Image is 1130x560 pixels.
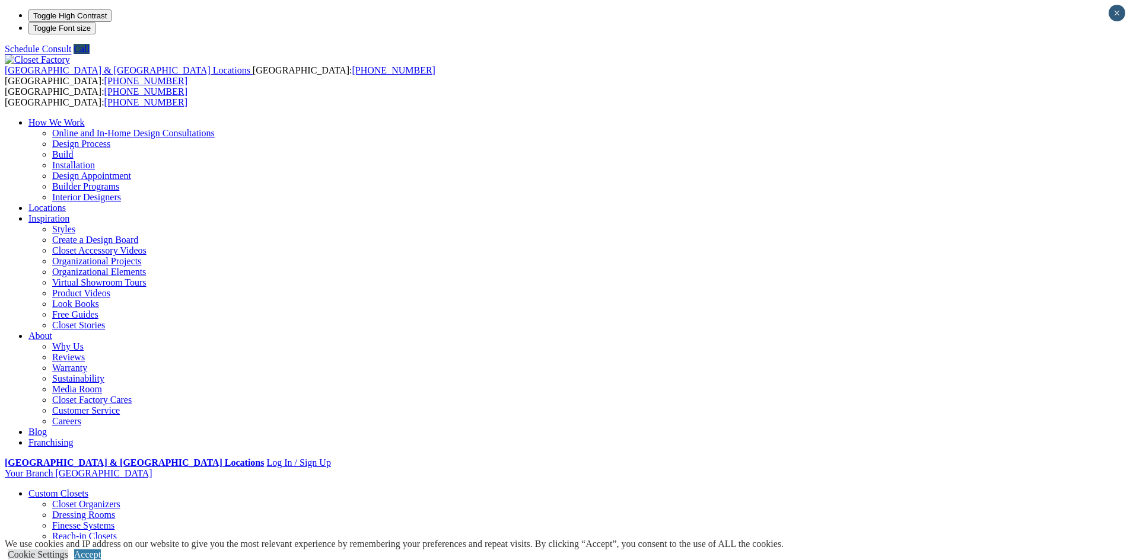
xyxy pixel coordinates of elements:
[74,549,101,559] a: Accept
[104,97,187,107] a: [PHONE_NUMBER]
[28,9,112,22] button: Toggle High Contrast
[52,149,74,159] a: Build
[52,245,147,255] a: Closet Accessory Videos
[5,457,264,468] a: [GEOGRAPHIC_DATA] & [GEOGRAPHIC_DATA] Locations
[52,405,120,415] a: Customer Service
[52,320,105,330] a: Closet Stories
[52,363,87,373] a: Warranty
[28,22,96,34] button: Toggle Font size
[28,488,88,498] a: Custom Closets
[28,331,52,341] a: About
[28,203,66,213] a: Locations
[52,309,98,319] a: Free Guides
[52,139,110,149] a: Design Process
[52,510,115,520] a: Dressing Rooms
[5,65,435,86] span: [GEOGRAPHIC_DATA]: [GEOGRAPHIC_DATA]:
[52,352,85,362] a: Reviews
[5,65,253,75] a: [GEOGRAPHIC_DATA] & [GEOGRAPHIC_DATA] Locations
[352,65,435,75] a: [PHONE_NUMBER]
[52,171,131,181] a: Design Appointment
[104,76,187,86] a: [PHONE_NUMBER]
[52,235,138,245] a: Create a Design Board
[52,395,132,405] a: Closet Factory Cares
[1109,5,1125,21] button: Close
[52,416,81,426] a: Careers
[28,427,47,437] a: Blog
[52,531,117,541] a: Reach-in Closets
[52,520,114,530] a: Finesse Systems
[28,213,69,223] a: Inspiration
[74,44,90,54] a: Call
[52,373,104,383] a: Sustainability
[52,267,146,277] a: Organizational Elements
[52,256,141,266] a: Organizational Projects
[52,181,119,191] a: Builder Programs
[52,128,215,138] a: Online and In-Home Design Consultations
[28,117,85,127] a: How We Work
[52,277,147,287] a: Virtual Showroom Tours
[104,87,187,97] a: [PHONE_NUMBER]
[5,539,784,549] div: We use cookies and IP address on our website to give you the most relevant experience by remember...
[33,24,91,33] span: Toggle Font size
[52,499,120,509] a: Closet Organizers
[52,288,110,298] a: Product Videos
[55,468,152,478] span: [GEOGRAPHIC_DATA]
[52,160,95,170] a: Installation
[5,55,70,65] img: Closet Factory
[33,11,107,20] span: Toggle High Contrast
[5,468,53,478] span: Your Branch
[5,468,152,478] a: Your Branch [GEOGRAPHIC_DATA]
[8,549,68,559] a: Cookie Settings
[52,384,102,394] a: Media Room
[266,457,330,468] a: Log In / Sign Up
[5,65,250,75] span: [GEOGRAPHIC_DATA] & [GEOGRAPHIC_DATA] Locations
[5,44,71,54] a: Schedule Consult
[28,437,74,447] a: Franchising
[52,192,121,202] a: Interior Designers
[52,224,75,234] a: Styles
[52,299,99,309] a: Look Books
[52,341,84,351] a: Why Us
[5,87,187,107] span: [GEOGRAPHIC_DATA]: [GEOGRAPHIC_DATA]:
